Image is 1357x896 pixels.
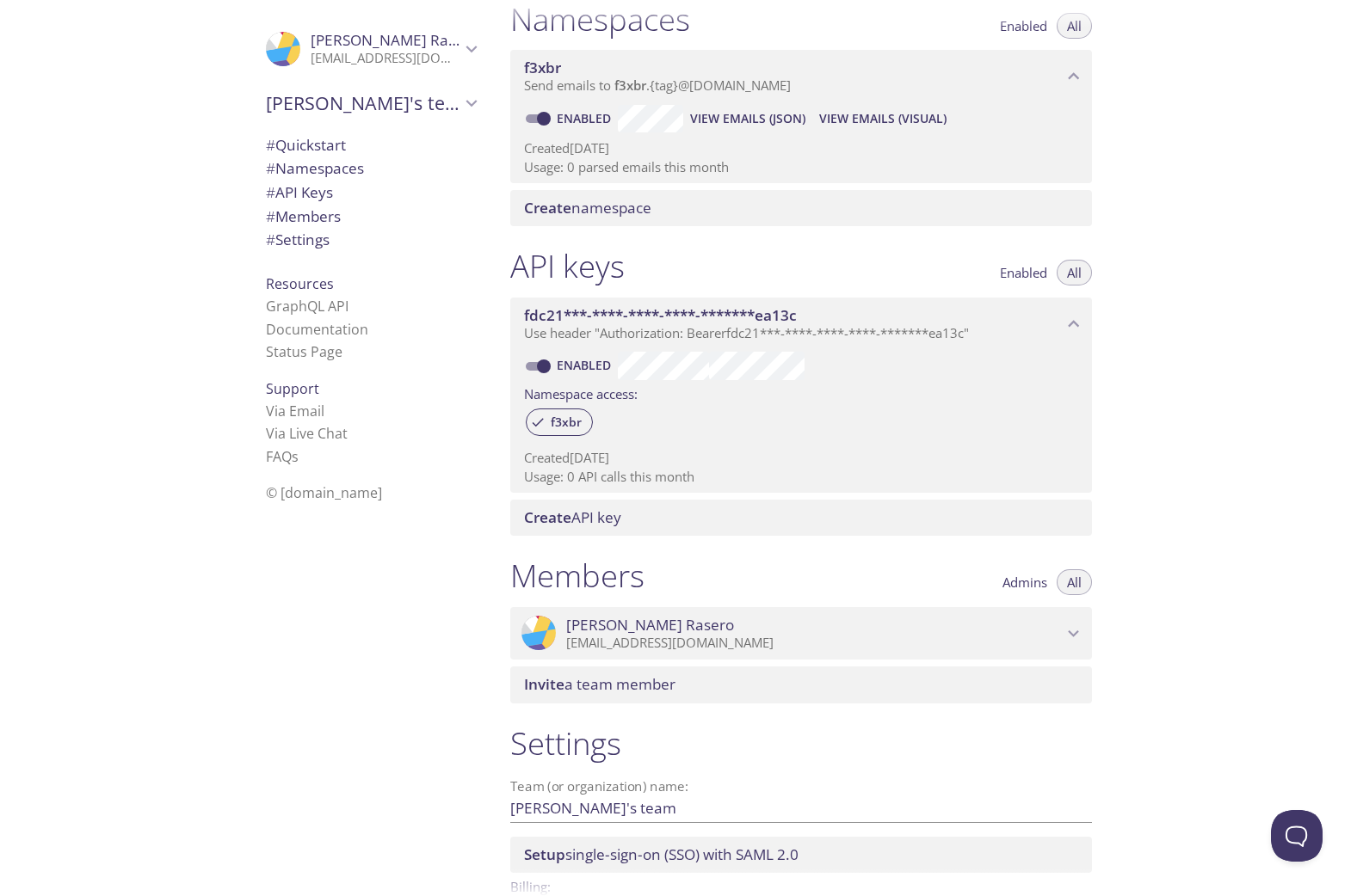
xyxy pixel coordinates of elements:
[1271,810,1323,862] iframe: Help Scout Beacon - Open
[266,135,346,155] span: Quickstart
[524,449,1078,467] p: Created [DATE]
[252,228,490,252] div: Team Settings
[683,105,812,132] button: View Emails (JSON)
[540,414,592,430] span: f3xbr
[266,135,275,155] span: #
[252,156,490,181] div: Namespaces
[252,21,490,77] div: Miguel Rasero
[524,139,1078,157] p: Created [DATE]
[524,158,1078,176] p: Usage: 0 parsed emails this month
[266,342,342,361] a: Status Page
[524,77,791,94] span: Send emails to . {tag} @[DOMAIN_NAME]
[266,182,333,202] span: API Keys
[252,81,490,126] div: Miguel's team
[266,424,348,443] a: Via Live Chat
[510,837,1092,873] div: Setup SSO
[510,190,1092,226] div: Create namespace
[266,274,334,293] span: Resources
[510,50,1092,103] div: f3xbr namespace
[524,198,571,218] span: Create
[614,77,646,94] span: f3xbr
[510,607,1092,660] div: Miguel Rasero
[1057,569,1092,595] button: All
[266,206,275,226] span: #
[566,616,734,635] span: [PERSON_NAME] Rasero
[266,230,275,249] span: #
[266,158,275,178] span: #
[510,556,645,595] h1: Members
[524,198,651,218] span: namespace
[292,447,299,466] span: s
[524,380,638,405] label: Namespace access:
[266,379,319,398] span: Support
[252,205,490,229] div: Members
[524,844,565,864] span: Setup
[1057,260,1092,285] button: All
[266,483,382,502] span: © [DOMAIN_NAME]
[252,181,490,205] div: API Keys
[510,500,1092,536] div: Create API Key
[510,247,625,285] h1: API keys
[524,507,621,527] span: API key
[819,108,947,129] span: View Emails (Visual)
[524,674,675,694] span: a team member
[252,133,490,157] div: Quickstart
[554,357,618,373] a: Enabled
[266,91,460,115] span: [PERSON_NAME]'s team
[690,108,805,129] span: View Emails (JSON)
[510,666,1092,703] div: Invite a team member
[311,50,460,67] p: [EMAIL_ADDRESS][DOMAIN_NAME]
[510,780,689,793] label: Team (or organization) name:
[510,724,1092,763] h1: Settings
[526,408,593,436] div: f3xbr
[266,320,368,339] a: Documentation
[524,844,799,864] span: single-sign-on (SSO) with SAML 2.0
[990,260,1058,285] button: Enabled
[566,635,1063,652] p: [EMAIL_ADDRESS][DOMAIN_NAME]
[266,230,330,249] span: Settings
[524,674,564,694] span: Invite
[524,58,561,77] span: f3xbr
[992,569,1058,595] button: Admins
[266,402,324,420] a: Via Email
[266,182,275,202] span: #
[812,105,953,132] button: View Emails (Visual)
[266,297,349,316] a: GraphQL API
[524,468,1078,486] p: Usage: 0 API calls this month
[266,206,341,226] span: Members
[266,447,299,466] a: FAQ
[311,30,478,50] span: [PERSON_NAME] Rasero
[554,110,618,126] a: Enabled
[524,507,571,527] span: Create
[266,158,364,178] span: Namespaces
